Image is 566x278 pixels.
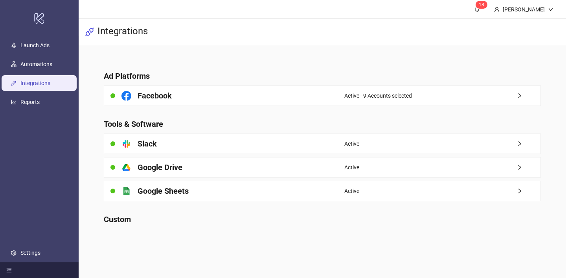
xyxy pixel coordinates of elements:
h4: Google Sheets [138,185,189,196]
a: Integrations [20,80,50,86]
span: right [517,165,540,170]
a: Launch Ads [20,42,50,48]
h4: Tools & Software [104,119,541,130]
a: FacebookActive - 9 Accounts selectedright [104,85,541,106]
span: api [85,27,94,37]
h4: Google Drive [138,162,182,173]
span: Active - 9 Accounts selected [344,91,412,100]
span: Active [344,163,359,172]
span: 1 [479,2,481,7]
span: bell [474,6,480,12]
h4: Ad Platforms [104,70,541,82]
span: down [548,7,553,12]
div: [PERSON_NAME] [500,5,548,14]
h3: Integrations [97,25,148,39]
span: right [517,188,540,194]
a: Settings [20,250,40,256]
span: right [517,93,540,98]
h4: Slack [138,138,157,149]
span: Active [344,187,359,195]
span: 8 [481,2,484,7]
a: Reports [20,99,40,105]
span: right [517,141,540,146]
a: Google SheetsActiveright [104,181,541,201]
a: Google DriveActiveright [104,157,541,178]
a: Automations [20,61,52,67]
sup: 18 [476,1,487,9]
a: SlackActiveright [104,133,541,154]
h4: Facebook [138,90,172,101]
span: menu-fold [6,267,12,273]
span: Active [344,139,359,148]
span: user [494,7,500,12]
h4: Custom [104,214,541,225]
